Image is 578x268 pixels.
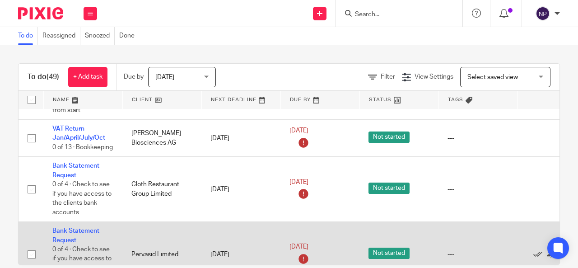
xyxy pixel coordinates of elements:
span: 0 of 4 · Check to see if you have access to the clients bank accounts [52,181,112,216]
span: [DATE] [155,74,174,80]
p: Due by [124,72,144,81]
div: --- [447,250,508,259]
span: 5 of 8 · Plexaa Amex [PERSON_NAME] £655.81 difference from start [52,79,108,113]
span: [DATE] [289,128,308,134]
a: Bank Statement Request [52,228,99,243]
a: To do [18,27,38,45]
span: (49) [47,73,59,80]
td: Cloth Restaurant Group Limited [122,157,201,222]
img: Pixie [18,7,63,19]
span: View Settings [415,74,453,80]
span: Tags [448,97,463,102]
span: Not started [368,248,410,259]
a: Done [119,27,139,45]
span: 0 of 13 · Bookkeeping [52,144,113,150]
a: + Add task [68,67,107,87]
input: Search [354,11,435,19]
td: [DATE] [201,157,280,222]
h1: To do [28,72,59,82]
span: Filter [381,74,395,80]
img: svg%3E [536,6,550,21]
span: [DATE] [289,244,308,250]
span: Not started [368,132,410,143]
td: [DATE] [201,120,280,157]
div: --- [447,185,508,194]
span: Not started [368,183,410,194]
a: Reassigned [42,27,80,45]
span: Select saved view [467,74,518,80]
td: [PERSON_NAME] Biosciences AG [122,120,201,157]
a: Bank Statement Request [52,163,99,178]
a: Snoozed [85,27,115,45]
a: VAT Return - Jan/April/July/Oct [52,126,105,141]
a: Mark as done [533,250,547,259]
span: [DATE] [289,179,308,185]
div: --- [447,134,508,143]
